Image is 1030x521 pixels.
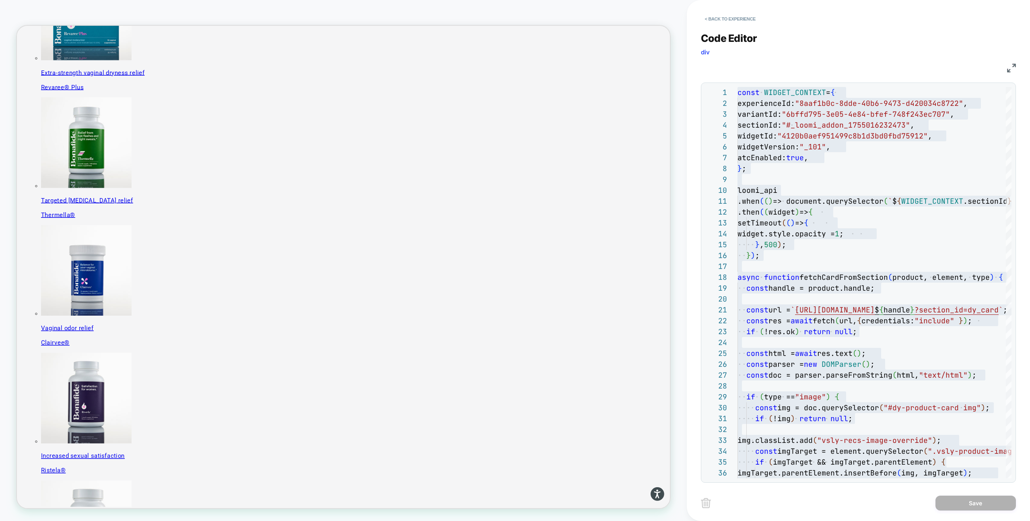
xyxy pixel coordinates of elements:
[901,468,963,478] span: img, imgTarget
[804,153,808,162] span: ,
[773,414,791,423] span: !img
[705,98,727,109] div: 2
[773,196,884,206] span: => document.querySelector
[705,239,727,250] div: 15
[853,349,857,358] span: (
[835,392,839,401] span: {
[799,207,808,217] span: =>
[959,316,963,325] span: }
[760,327,764,336] span: (
[795,327,799,336] span: )
[701,12,760,25] button: < Back to experience
[32,417,871,428] p: Clairvee®
[705,315,727,326] div: 22
[737,186,777,195] span: loomi_api
[777,131,928,141] span: "4120b0aef951499c8b1d3bd0fbd75912"
[737,88,760,97] span: const
[768,414,773,423] span: (
[932,436,937,445] span: )
[901,196,963,206] span: WIDGET_CONTEXT
[742,164,746,173] span: ;
[795,305,875,314] span: [URL][DOMAIN_NAME]
[705,272,727,283] div: 18
[999,305,1003,314] span: `
[760,196,764,206] span: (
[839,229,844,238] span: ;
[705,446,727,457] div: 34
[746,305,768,314] span: const
[32,95,153,216] img: Thermella
[746,370,768,380] span: const
[755,447,777,456] span: const
[782,240,786,249] span: ;
[755,403,777,412] span: const
[764,207,768,217] span: (
[705,152,727,163] div: 7
[782,120,910,130] span: "#_loomi_addon_1755016232473"
[861,316,915,325] span: credentials:
[32,76,871,87] p: Revaree® Plus
[705,141,727,152] div: 6
[879,403,884,412] span: (
[737,229,835,238] span: widget.style.opacity =
[32,246,871,258] p: Thermella®
[892,196,897,206] span: $
[950,110,954,119] span: ,
[888,273,892,282] span: (
[928,131,932,141] span: ,
[777,447,923,456] span: imgTarget = element.querySelector
[705,304,727,315] div: 21
[755,240,760,249] span: }
[985,403,990,412] span: ;
[963,468,968,478] span: )
[897,370,919,380] span: html,
[755,251,760,260] span: ;
[705,196,727,207] div: 11
[737,120,782,130] span: sectionId:
[737,99,795,108] span: experienceId:
[786,218,791,227] span: (
[751,251,755,260] span: )
[705,435,727,446] div: 33
[892,370,897,380] span: (
[705,370,727,380] div: 27
[963,99,968,108] span: ,
[737,142,799,151] span: widgetVersion:
[746,283,768,293] span: const
[705,457,727,467] div: 35
[705,402,727,413] div: 30
[705,467,727,478] div: 36
[32,57,871,68] p: Extra-strength vaginal dryness relief
[705,326,727,337] div: 23
[884,403,981,412] span: "#dy-product-card img"
[888,196,892,206] span: `
[870,360,875,369] span: ;
[705,250,727,261] div: 16
[799,414,826,423] span: return
[737,110,782,119] span: variantId:
[935,496,1016,511] button: Save
[760,207,764,217] span: (
[737,207,760,217] span: .then
[941,457,946,467] span: {
[764,88,826,97] span: WIDGET_CONTEXT
[705,174,727,185] div: 9
[32,227,871,238] p: Targeted [MEDICAL_DATA] relief
[782,218,786,227] span: (
[746,349,768,358] span: const
[705,217,727,228] div: 13
[835,327,853,336] span: null
[848,414,853,423] span: ;
[701,32,757,44] span: Code Editor
[768,207,795,217] span: widget
[768,457,773,467] span: (
[764,273,799,282] span: function
[746,360,768,369] span: const
[830,88,835,97] span: {
[813,436,817,445] span: (
[981,403,985,412] span: )
[835,316,839,325] span: (
[773,457,932,467] span: imgTarget && imgTarget.parentElement
[705,130,727,141] div: 5
[755,457,764,467] span: if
